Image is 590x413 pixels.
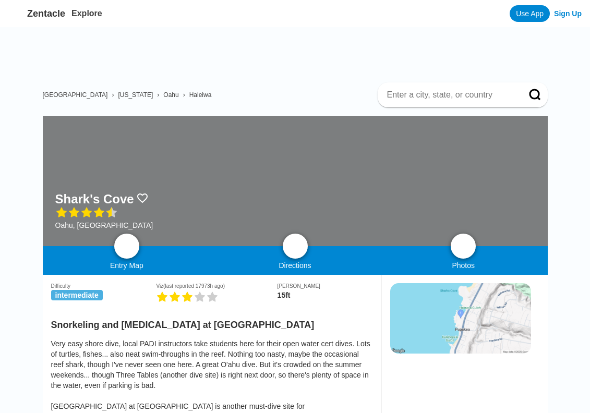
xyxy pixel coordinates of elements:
div: [PERSON_NAME] [278,283,373,289]
div: Photos [379,261,548,270]
a: Zentacle logoZentacle [8,5,65,22]
a: [GEOGRAPHIC_DATA] [43,91,108,99]
div: Viz (last reported 17973h ago) [156,283,277,289]
h2: Snorkeling and [MEDICAL_DATA] at [GEOGRAPHIC_DATA] [51,313,373,331]
div: Directions [211,261,379,270]
input: Enter a city, state, or country [386,90,514,100]
a: Sign Up [554,9,582,18]
a: [US_STATE] [118,91,153,99]
img: staticmap [390,283,531,354]
a: Use App [510,5,550,22]
iframe: Advertisement [51,27,548,74]
div: Difficulty [51,283,156,289]
img: map [121,240,133,252]
span: intermediate [51,290,103,300]
div: 15ft [278,291,373,299]
a: Oahu [163,91,178,99]
img: directions [289,240,302,252]
a: Explore [71,9,102,18]
span: › [157,91,159,99]
span: Zentacle [27,8,65,19]
h1: Shark's Cove [55,192,134,207]
div: Entry Map [43,261,211,270]
a: map [114,234,139,259]
span: › [183,91,185,99]
a: directions [283,234,308,259]
a: photos [451,234,476,259]
img: photos [457,240,469,252]
span: › [112,91,114,99]
div: Oahu, [GEOGRAPHIC_DATA] [55,221,153,229]
a: Haleiwa [189,91,212,99]
img: Zentacle logo [8,5,25,22]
